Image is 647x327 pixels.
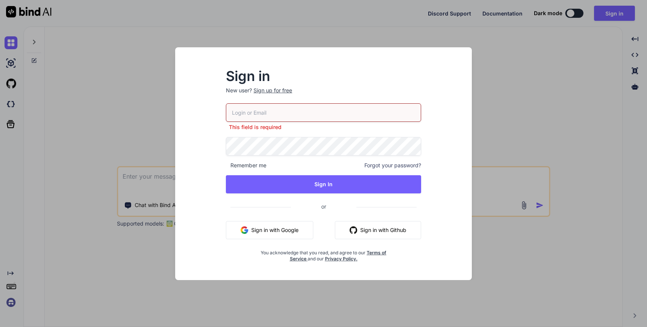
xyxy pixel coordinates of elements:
[226,87,421,103] p: New user?
[350,226,357,234] img: github
[241,226,248,234] img: google
[226,175,421,193] button: Sign In
[254,87,292,94] div: Sign up for free
[226,221,313,239] button: Sign in with Google
[290,250,387,262] a: Terms of Service
[226,162,266,169] span: Remember me
[291,197,356,216] span: or
[226,123,421,131] p: This field is required
[226,103,421,122] input: Login or Email
[325,256,358,262] a: Privacy Policy.
[258,245,389,262] div: You acknowledge that you read, and agree to our and our
[335,221,421,239] button: Sign in with Github
[226,70,421,82] h2: Sign in
[364,162,421,169] span: Forgot your password?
